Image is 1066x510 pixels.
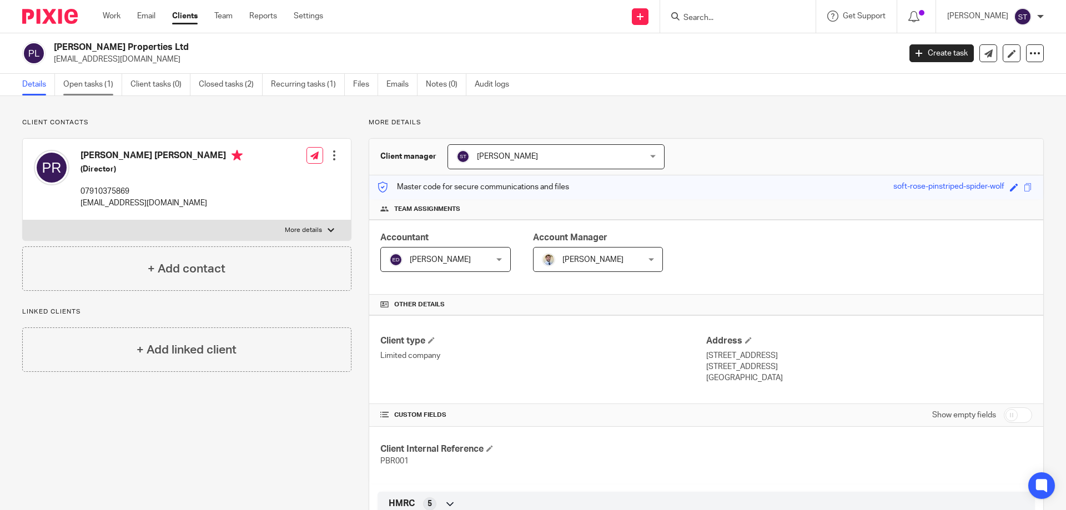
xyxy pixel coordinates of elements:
[843,12,886,20] span: Get Support
[428,498,432,509] span: 5
[426,74,466,95] a: Notes (0)
[130,74,190,95] a: Client tasks (0)
[294,11,323,22] a: Settings
[706,361,1032,372] p: [STREET_ADDRESS]
[380,350,706,361] p: Limited company
[389,253,403,266] img: svg%3E
[54,54,893,65] p: [EMAIL_ADDRESS][DOMAIN_NAME]
[172,11,198,22] a: Clients
[54,42,725,53] h2: [PERSON_NAME] Properties Ltd
[103,11,120,22] a: Work
[1014,8,1032,26] img: svg%3E
[386,74,418,95] a: Emails
[22,9,78,24] img: Pixie
[389,498,415,509] span: HMRC
[477,153,538,160] span: [PERSON_NAME]
[22,74,55,95] a: Details
[380,233,429,242] span: Accountant
[475,74,517,95] a: Audit logs
[285,226,322,235] p: More details
[706,350,1032,361] p: [STREET_ADDRESS]
[148,260,225,277] h4: + Add contact
[199,74,263,95] a: Closed tasks (2)
[394,205,460,214] span: Team assignments
[271,74,345,95] a: Recurring tasks (1)
[353,74,378,95] a: Files
[947,11,1008,22] p: [PERSON_NAME]
[394,300,445,309] span: Other details
[932,410,996,421] label: Show empty fields
[380,411,706,420] h4: CUSTOM FIELDS
[137,11,155,22] a: Email
[81,150,243,164] h4: [PERSON_NAME] [PERSON_NAME]
[380,335,706,347] h4: Client type
[81,164,243,175] h5: (Director)
[380,443,706,455] h4: Client Internal Reference
[232,150,243,161] i: Primary
[562,256,623,264] span: [PERSON_NAME]
[63,74,122,95] a: Open tasks (1)
[369,118,1044,127] p: More details
[137,341,237,358] h4: + Add linked client
[410,256,471,264] span: [PERSON_NAME]
[909,44,974,62] a: Create task
[22,42,46,65] img: svg%3E
[456,150,470,163] img: svg%3E
[380,457,409,465] span: PBR001
[214,11,233,22] a: Team
[706,335,1032,347] h4: Address
[706,372,1032,383] p: [GEOGRAPHIC_DATA]
[533,233,607,242] span: Account Manager
[22,118,351,127] p: Client contacts
[22,307,351,316] p: Linked clients
[81,198,243,209] p: [EMAIL_ADDRESS][DOMAIN_NAME]
[378,181,569,193] p: Master code for secure communications and files
[81,186,243,197] p: 07910375869
[380,151,436,162] h3: Client manager
[249,11,277,22] a: Reports
[682,13,782,23] input: Search
[34,150,69,185] img: svg%3E
[542,253,555,266] img: 1693835698283.jfif
[893,181,1004,194] div: soft-rose-pinstriped-spider-wolf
